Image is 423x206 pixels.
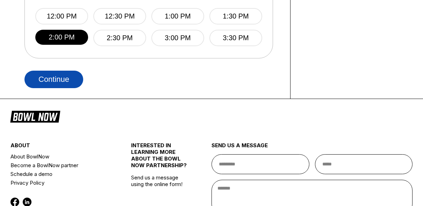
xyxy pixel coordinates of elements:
[151,8,204,24] button: 1:00 PM
[24,71,83,88] button: Continue
[209,8,262,24] button: 1:30 PM
[35,8,88,24] button: 12:00 PM
[10,152,111,161] a: About BowlNow
[10,170,111,178] a: Schedule a demo
[151,30,204,46] button: 3:00 PM
[10,142,111,152] div: about
[131,142,192,174] div: INTERESTED IN LEARNING MORE ABOUT THE BOWL NOW PARTNERSHIP?
[10,161,111,170] a: Become a BowlNow partner
[10,178,111,187] a: Privacy Policy
[211,142,413,154] div: send us a message
[209,30,262,46] button: 3:30 PM
[93,8,146,24] button: 12:30 PM
[35,30,88,45] button: 2:00 PM
[93,30,146,46] button: 2:30 PM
